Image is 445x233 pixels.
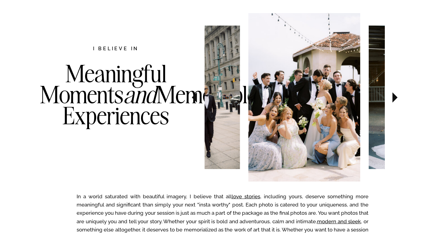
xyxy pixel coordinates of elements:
a: love stories [232,193,260,199]
h3: Meaningful Moments Memorable Experiences [40,63,192,151]
a: modern and sleek [317,218,361,224]
i: and [123,79,156,109]
h2: I believe in [61,45,171,53]
img: Newlyweds in downtown NYC wearing tuxes and boutonnieres [145,26,240,169]
img: Wedding party cheering for the bride and groom [248,13,360,182]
